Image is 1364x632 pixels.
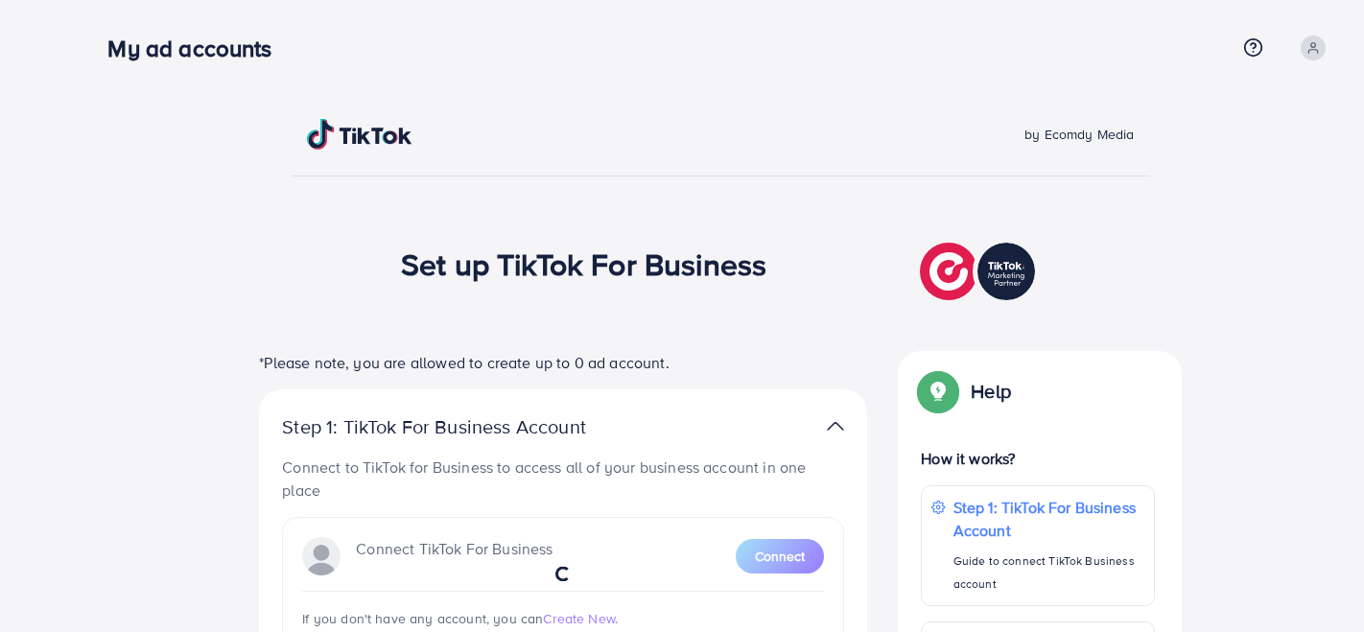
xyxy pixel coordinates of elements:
[401,246,766,282] h1: Set up TikTok For Business
[953,496,1144,542] p: Step 1: TikTok For Business Account
[282,415,647,438] p: Step 1: TikTok For Business Account
[953,550,1144,596] p: Guide to connect TikTok Business account
[921,447,1155,470] p: How it works?
[259,351,867,374] p: *Please note, you are allowed to create up to 0 ad account.
[307,119,412,150] img: TikTok
[107,35,287,62] h3: My ad accounts
[1024,125,1134,144] span: by Ecomdy Media
[971,380,1011,403] p: Help
[920,238,1040,305] img: TikTok partner
[827,412,844,440] img: TikTok partner
[921,374,955,409] img: Popup guide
